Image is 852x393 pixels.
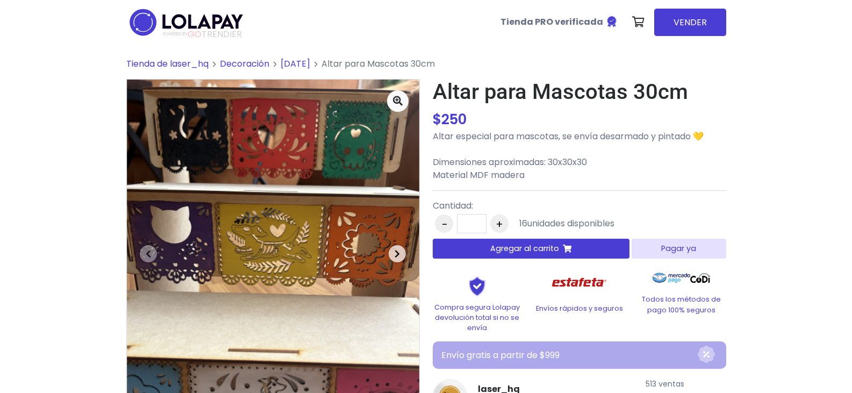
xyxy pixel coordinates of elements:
button: Pagar ya [632,239,726,259]
span: Agregar al carrito [490,243,559,254]
p: Compra segura Lolapay devolución total si no se envía [433,302,522,333]
p: Envío gratis a partir de $999 [441,349,698,362]
div: $ [433,109,726,130]
small: 513 ventas [646,378,684,389]
span: Altar para Mascotas 30cm [321,58,435,70]
span: POWERED BY [163,31,188,37]
button: - [435,215,453,233]
img: Mercado Pago Logo [653,267,691,289]
a: VENDER [654,9,726,36]
img: Tienda verificada [605,15,618,28]
a: Tienda de laser_hq [126,58,209,70]
a: Decoración [220,58,269,70]
span: 250 [441,110,467,129]
b: Tienda PRO verificada [500,16,603,28]
h1: Altar para Mascotas 30cm [433,79,726,105]
button: + [490,215,509,233]
p: Envíos rápidos y seguros [535,303,624,313]
img: Codi Logo [690,267,710,289]
span: 16 [519,217,527,230]
span: GO [188,28,202,40]
a: [DATE] [281,58,310,70]
div: unidades disponibles [519,217,614,230]
img: logo [126,5,246,39]
p: Todos los métodos de pago 100% seguros [637,294,726,315]
nav: breadcrumb [126,58,726,79]
button: Agregar al carrito [433,239,630,259]
span: TRENDIER [163,30,242,39]
p: Cantidad: [433,199,614,212]
p: Altar especial para mascotas, se envía desarmado y pintado 💛 Dimensiones aproximadas: 30x30x30 Ma... [433,130,726,182]
img: Shield [450,276,504,296]
img: Estafeta Logo [543,267,615,298]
